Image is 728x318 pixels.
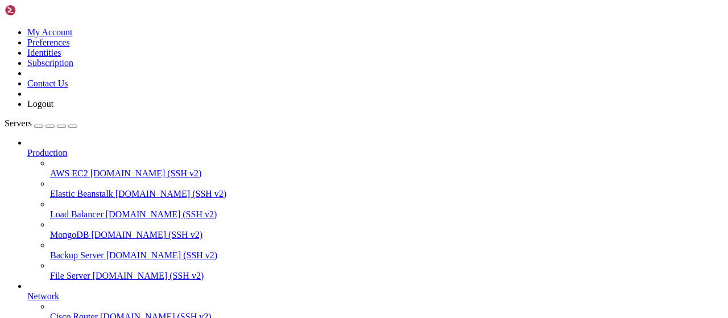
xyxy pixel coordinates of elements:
[50,230,89,239] span: MongoDB
[106,209,217,219] span: [DOMAIN_NAME] (SSH v2)
[50,271,90,280] span: File Server
[5,118,77,128] a: Servers
[50,179,723,199] li: Elastic Beanstalk [DOMAIN_NAME] (SSH v2)
[27,148,723,158] a: Production
[50,209,723,220] a: Load Balancer [DOMAIN_NAME] (SSH v2)
[50,199,723,220] li: Load Balancer [DOMAIN_NAME] (SSH v2)
[50,230,723,240] a: MongoDB [DOMAIN_NAME] (SSH v2)
[50,250,104,260] span: Backup Server
[50,209,104,219] span: Load Balancer
[27,79,68,88] a: Contact Us
[27,138,723,281] li: Production
[5,118,32,128] span: Servers
[27,291,59,301] span: Network
[27,38,70,47] a: Preferences
[50,189,723,199] a: Elastic Beanstalk [DOMAIN_NAME] (SSH v2)
[93,271,204,280] span: [DOMAIN_NAME] (SSH v2)
[50,168,723,179] a: AWS EC2 [DOMAIN_NAME] (SSH v2)
[50,250,723,261] a: Backup Server [DOMAIN_NAME] (SSH v2)
[50,261,723,281] li: File Server [DOMAIN_NAME] (SSH v2)
[27,148,67,158] span: Production
[91,230,202,239] span: [DOMAIN_NAME] (SSH v2)
[50,168,88,178] span: AWS EC2
[50,271,723,281] a: File Server [DOMAIN_NAME] (SSH v2)
[90,168,202,178] span: [DOMAIN_NAME] (SSH v2)
[27,291,723,302] a: Network
[106,250,218,260] span: [DOMAIN_NAME] (SSH v2)
[27,99,53,109] a: Logout
[5,5,70,16] img: Shellngn
[50,220,723,240] li: MongoDB [DOMAIN_NAME] (SSH v2)
[50,240,723,261] li: Backup Server [DOMAIN_NAME] (SSH v2)
[27,27,73,37] a: My Account
[115,189,227,199] span: [DOMAIN_NAME] (SSH v2)
[27,58,73,68] a: Subscription
[27,48,61,57] a: Identities
[50,158,723,179] li: AWS EC2 [DOMAIN_NAME] (SSH v2)
[50,189,113,199] span: Elastic Beanstalk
